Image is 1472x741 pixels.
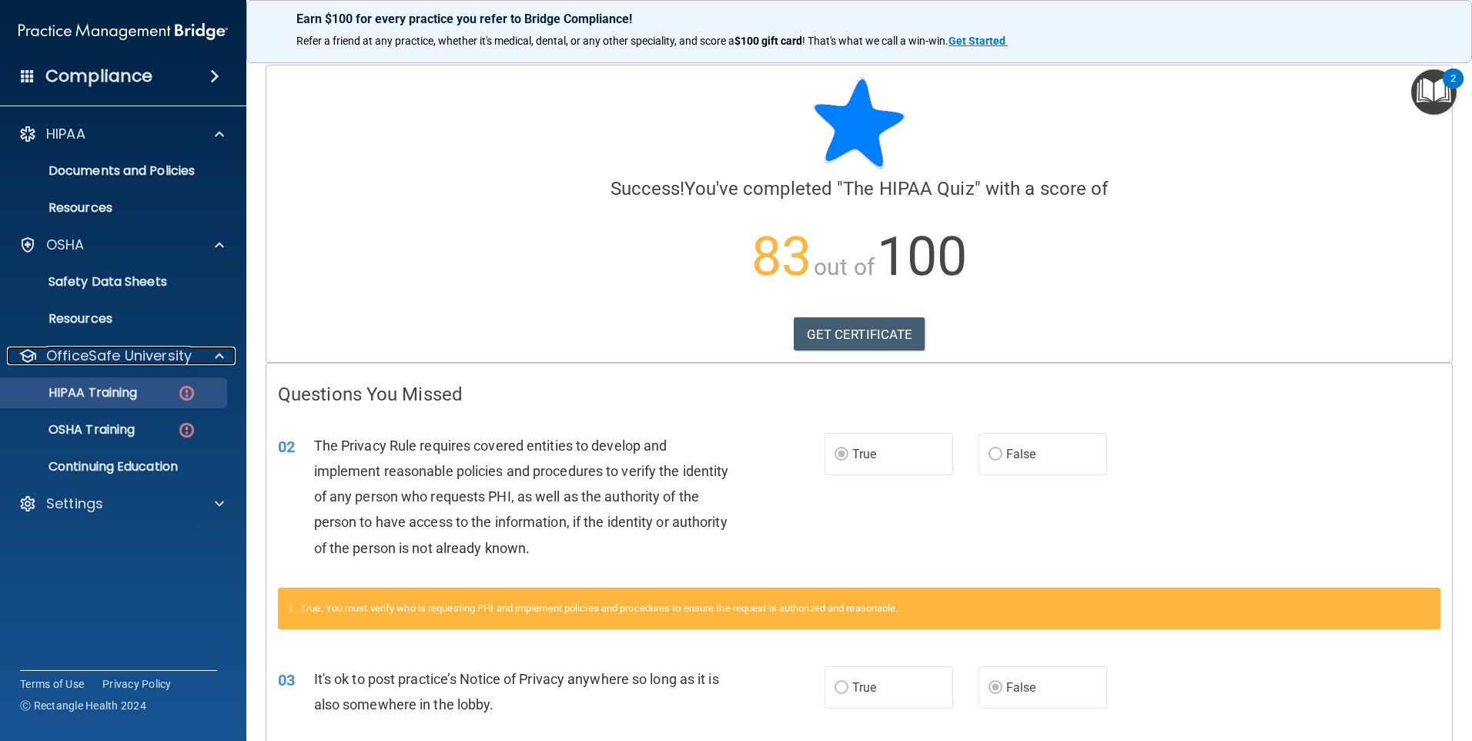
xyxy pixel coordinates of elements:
[1450,79,1456,99] div: 2
[843,178,974,199] span: The HIPAA Quiz
[18,347,224,365] a: OfficeSafe University
[1411,69,1457,115] button: Open Resource Center, 2 new notifications
[835,682,848,694] input: True
[18,236,224,254] a: OSHA
[10,422,135,438] p: OSHA Training
[10,200,220,216] p: Resources
[751,225,811,288] span: 83
[18,125,224,143] a: HIPAA
[314,438,729,556] span: The Privacy Rule requires covered entities to develop and implement reasonable policies and proce...
[300,602,898,614] span: True. You must verify who is requesting PHI and implement policies and procedures to ensure the r...
[18,495,224,513] a: Settings
[177,421,196,440] img: danger-circle.6113f641.png
[46,236,85,254] p: OSHA
[1006,447,1036,461] span: False
[102,676,172,692] a: Privacy Policy
[45,65,152,87] h4: Compliance
[1006,680,1036,695] span: False
[46,347,192,365] p: OfficeSafe University
[278,671,295,689] span: 03
[46,125,85,143] p: HIPAA
[20,698,146,713] span: Ⓒ Rectangle Health 2024
[989,682,1002,694] input: False
[177,384,196,403] img: danger-circle.6113f641.png
[20,676,84,692] a: Terms of Use
[852,680,876,695] span: True
[852,447,876,461] span: True
[794,317,925,351] a: GET CERTIFICATE
[989,449,1002,461] input: False
[18,16,228,47] img: PMB logo
[278,179,1440,199] h4: You've completed " " with a score of
[10,385,137,401] p: HIPAA Training
[10,274,220,290] p: Safety Data Sheets
[813,77,905,169] img: blue-star-rounded.9d042014.png
[835,449,848,461] input: True
[948,35,1005,47] strong: Get Started
[814,253,875,280] span: out of
[10,163,220,179] p: Documents and Policies
[877,225,967,288] span: 100
[948,35,1008,47] a: Get Started
[10,311,220,327] p: Resources
[314,671,719,712] span: It's ok to post practice’s Notice of Privacy anywhere so long as it is also somewhere in the lobby.
[611,178,685,199] span: Success!
[278,384,1440,404] h4: Questions You Missed
[46,495,103,513] p: Settings
[734,35,802,47] strong: $100 gift card
[10,459,220,474] p: Continuing Education
[278,438,295,456] span: 02
[802,35,948,47] span: ! That's what we call a win-win.
[296,12,1422,26] p: Earn $100 for every practice you refer to Bridge Compliance!
[296,35,734,47] span: Refer a friend at any practice, whether it's medical, dental, or any other speciality, and score a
